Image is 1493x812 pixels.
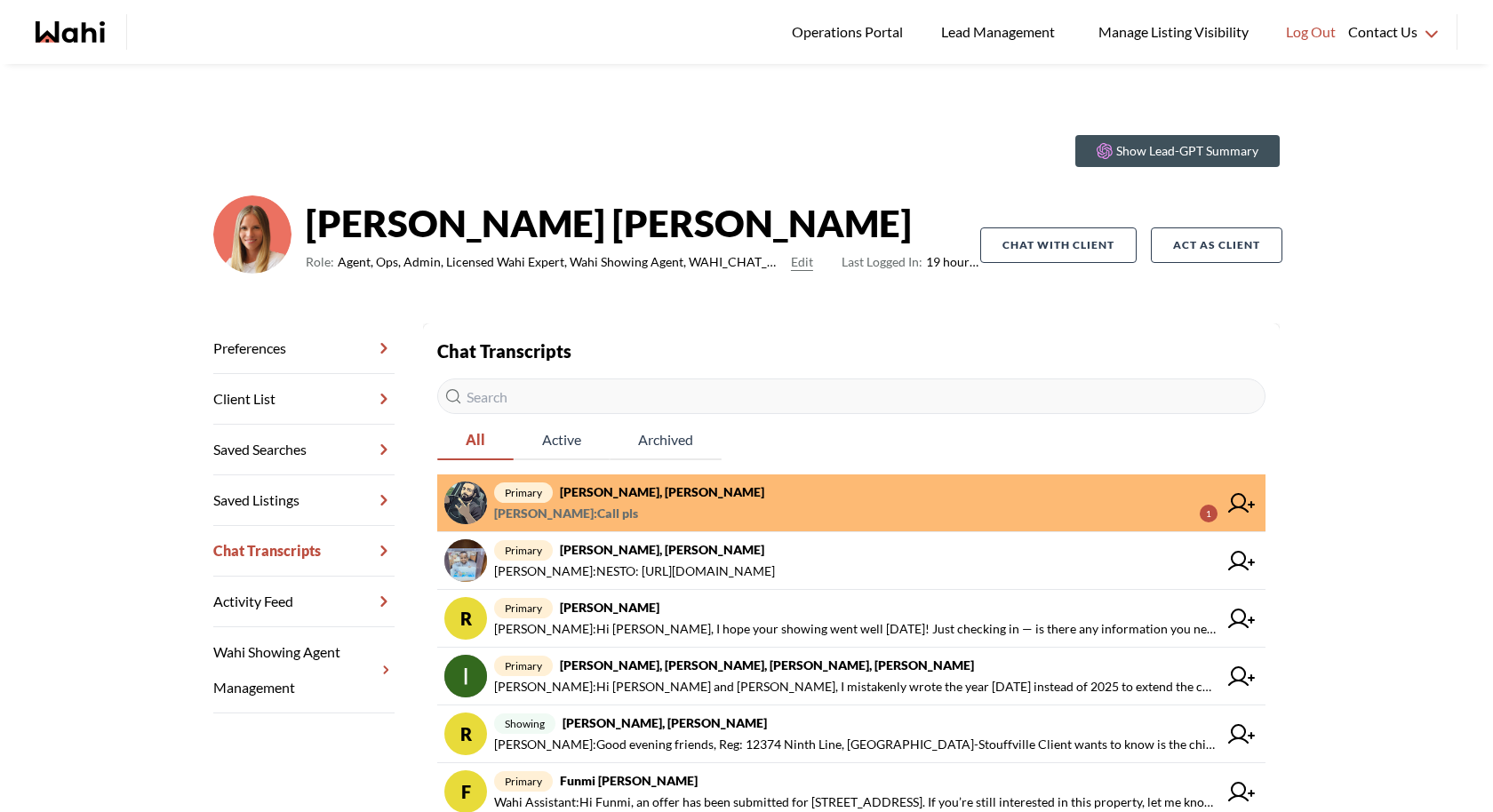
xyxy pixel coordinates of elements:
[494,503,638,524] span: [PERSON_NAME] : Call pls
[213,425,395,475] a: Saved Searches
[213,323,395,374] a: Preferences
[437,648,1265,705] a: primary[PERSON_NAME], [PERSON_NAME], [PERSON_NAME], [PERSON_NAME][PERSON_NAME]:Hi [PERSON_NAME] a...
[792,20,909,44] span: Operations Portal
[610,421,722,458] span: Archived
[560,484,764,499] strong: [PERSON_NAME], [PERSON_NAME]
[1075,135,1280,167] button: Show Lead-GPT Summary
[514,421,610,460] button: Active
[1200,505,1218,522] div: 1
[494,713,555,734] span: showing
[560,600,659,615] strong: [PERSON_NAME]
[494,482,553,503] span: primary
[610,421,722,460] button: Archived
[213,374,395,425] a: Client List
[494,598,553,618] span: primary
[514,421,610,458] span: Active
[560,542,764,557] strong: [PERSON_NAME], [PERSON_NAME]
[437,421,514,458] span: All
[1116,142,1258,160] p: Show Lead-GPT Summary
[437,705,1265,763] a: Rshowing[PERSON_NAME], [PERSON_NAME][PERSON_NAME]:Good evening friends, Reg: 12374 Ninth Line, [G...
[560,657,974,673] strong: [PERSON_NAME], [PERSON_NAME], [PERSON_NAME], [PERSON_NAME]
[842,254,922,269] span: Last Logged In:
[437,421,514,460] button: All
[494,734,1218,755] span: [PERSON_NAME] : Good evening friends, Reg: 12374 Ninth Line, [GEOGRAPHIC_DATA]-Stouffville Client...
[437,590,1265,648] a: Rprimary[PERSON_NAME][PERSON_NAME]:Hi [PERSON_NAME], I hope your showing went well [DATE]! Just c...
[213,195,291,274] img: 0f07b375cde2b3f9.png
[560,773,698,788] strong: Funmi [PERSON_NAME]
[1151,227,1282,263] button: Act as Client
[494,618,1218,640] span: [PERSON_NAME] : Hi [PERSON_NAME], I hope your showing went well [DATE]! Just checking in — is the...
[213,526,395,577] a: Chat Transcripts
[494,540,553,561] span: primary
[494,676,1218,697] span: [PERSON_NAME] : Hi [PERSON_NAME] and [PERSON_NAME], I mistakenly wrote the year [DATE] instead of...
[213,627,395,713] a: Wahi Showing Agent Management
[437,378,1265,414] input: Search
[213,475,395,526] a: Saved Listings
[437,532,1265,590] a: primary[PERSON_NAME], [PERSON_NAME][PERSON_NAME]:NESTO: [URL][DOMAIN_NAME]
[306,196,980,250] strong: [PERSON_NAME] [PERSON_NAME]
[494,561,775,582] span: [PERSON_NAME] : NESTO: [URL][DOMAIN_NAME]
[444,597,487,640] div: R
[306,251,334,273] span: Role:
[213,577,395,627] a: Activity Feed
[444,539,487,582] img: chat avatar
[338,251,784,273] span: Agent, Ops, Admin, Licensed Wahi Expert, Wahi Showing Agent, WAHI_CHAT_MODERATOR
[494,656,553,676] span: primary
[437,474,1265,532] a: primary[PERSON_NAME], [PERSON_NAME][PERSON_NAME]:Call pls1
[437,340,571,362] strong: Chat Transcripts
[842,251,980,273] span: 19 hours ago
[494,771,553,792] span: primary
[1093,20,1254,44] span: Manage Listing Visibility
[444,712,487,755] div: R
[791,251,813,273] button: Edit
[1286,20,1336,44] span: Log Out
[444,482,487,524] img: chat avatar
[941,20,1061,44] span: Lead Management
[444,655,487,697] img: chat avatar
[980,227,1137,263] button: Chat with client
[563,715,767,730] strong: [PERSON_NAME], [PERSON_NAME]
[36,21,105,43] a: Wahi homepage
